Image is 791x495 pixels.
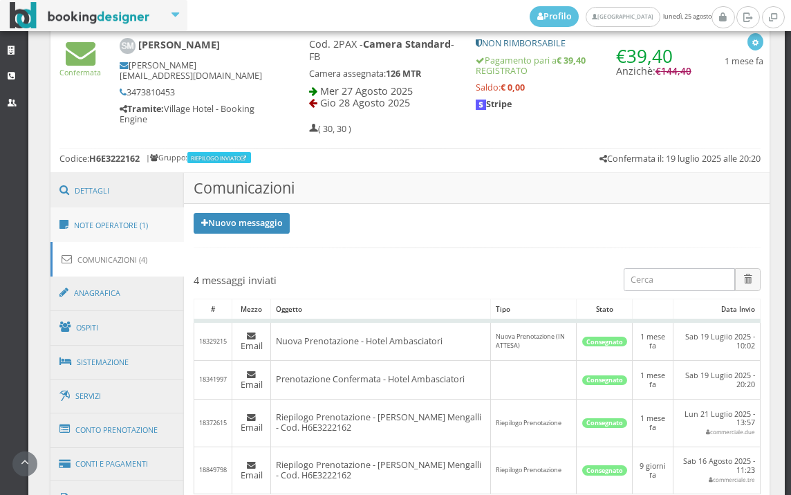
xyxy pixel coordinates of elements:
[655,65,691,77] span: €
[491,447,577,494] td: Riepilogo Prenotazione
[582,337,628,346] div: Consegnato
[89,153,140,165] b: H6E3222162
[276,412,485,433] h5: Riepilogo Prenotazione - [PERSON_NAME] Mengalli - Cod. H6E3222162
[276,374,485,384] h5: Prenotazione Confermata - Hotel Ambasciatori
[120,87,262,97] h5: 3473810453
[276,460,485,480] h5: Riepilogo Prenotazione - [PERSON_NAME] Mengalli - Cod. H6E3222162
[476,98,511,110] b: Stripe
[50,344,185,380] a: Sistemazione
[599,153,761,164] h5: Confermata il: 19 luglio 2025 alle 20:20
[557,55,586,66] strong: € 39,40
[616,38,691,77] h4: Anzichè:
[491,400,577,447] td: Riepilogo Prenotazione
[237,460,266,480] h5: Email
[184,173,770,204] h3: Comunicazioni
[191,154,249,162] a: RIEPILOGO INVIATO
[120,38,136,54] img: Saverio Mengalli
[706,428,755,436] small: commerciale.due
[59,153,140,164] h5: Codice:
[120,60,262,81] h5: [PERSON_NAME][EMAIL_ADDRESS][DOMAIN_NAME]
[237,412,266,433] h5: Email
[363,37,451,50] b: Camera Standard
[638,371,667,389] h6: 1 mese fa
[577,299,632,319] div: Stato
[194,400,232,447] td: 18372615
[476,55,691,76] h5: Pagamento pari a REGISTRATO
[232,299,270,319] div: Mezzo
[120,104,262,124] h5: Village Hotel - Booking Engine
[194,361,232,400] td: 18341997
[582,375,628,385] div: Consegnato
[320,84,413,97] span: Mer 27 Agosto 2025
[673,299,760,319] div: Data invio
[678,457,754,484] h6: Sab 16 Agosto 2025 - 11:23
[50,447,185,482] a: Conti e Pagamenti
[501,82,525,93] strong: € 0,00
[50,242,185,277] a: Comunicazioni (4)
[616,44,673,68] span: €
[309,38,458,62] h4: Cod. 2PAX - - FB
[709,476,755,483] small: commerciale.tre
[50,379,185,414] a: Servizi
[50,173,185,209] a: Dettagli
[194,447,232,494] td: 18849798
[50,310,185,346] a: Ospiti
[661,65,691,77] span: 144,40
[59,55,101,77] a: Confermata
[476,100,485,109] img: logo-stripe.jpeg
[582,418,628,428] div: Consegnato
[309,68,458,79] h5: Camera assegnata:
[194,213,290,234] a: Nuovo messaggio
[725,56,763,66] h5: 1 mese fa
[320,96,410,109] span: Gio 28 Agosto 2025
[271,299,490,319] div: Oggetto
[237,369,266,390] h5: Email
[146,153,252,162] h6: | Gruppo:
[237,330,266,351] h5: Email
[138,39,220,52] b: [PERSON_NAME]
[491,299,576,319] div: Tipo
[194,321,232,361] td: 18329215
[491,321,577,361] td: Nuova Prenotazione (IN ATTESA)
[582,465,628,475] div: Consegnato
[638,462,667,480] h6: 9 giorni fa
[276,336,485,346] h5: Nuova Prenotazione - Hotel Ambasciatori
[309,124,351,134] h5: ( 30, 30 )
[678,371,754,389] h6: Sab 19 Luglio 2025 - 20:20
[678,410,754,437] h6: Lun 21 Luglio 2025 - 13:57
[626,44,673,68] span: 39,40
[120,103,164,115] b: Tramite:
[10,2,150,29] img: BookingDesigner.com
[586,7,660,27] a: [GEOGRAPHIC_DATA]
[50,275,185,311] a: Anagrafica
[530,6,711,27] span: lunedì, 25 agosto
[476,38,691,48] h5: NON RIMBORSABILE
[624,268,735,291] input: Cerca
[530,6,579,27] a: Profilo
[678,333,754,351] h6: Sab 19 Luglio 2025 - 10:02
[476,82,691,93] h5: Saldo:
[386,68,421,80] b: 126 MTR
[50,412,185,448] a: Conto Prenotazione
[194,274,277,286] h4: 4 messaggi inviati
[50,207,185,243] a: Note Operatore (1)
[638,414,667,432] h6: 1 mese fa
[638,333,667,351] h6: 1 mese fa
[194,299,232,319] div: #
